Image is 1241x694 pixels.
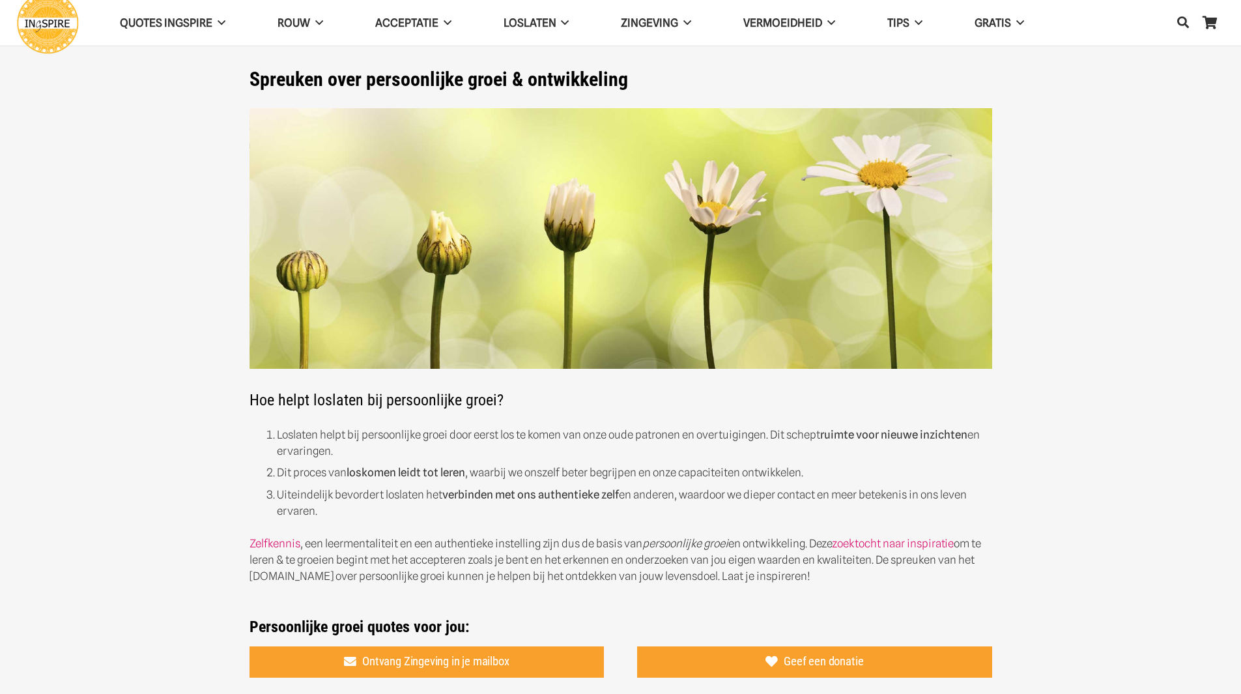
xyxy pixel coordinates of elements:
a: Loslaten [478,7,595,40]
h1: Spreuken over persoonlijke groei & ontwikkeling [250,68,992,91]
a: ROUW [251,7,349,40]
a: Zelfkennis [250,537,300,550]
a: QUOTES INGSPIRE [94,7,251,40]
span: QUOTES INGSPIRE [120,16,212,29]
a: TIPS [861,7,949,40]
span: TIPS [887,16,909,29]
span: Zingeving [621,16,678,29]
span: Loslaten [504,16,556,29]
a: GRATIS [949,7,1050,40]
span: GRATIS [975,16,1011,29]
li: Dit proces van , waarbij we onszelf beter begrijpen en onze capaciteiten ontwikkelen. [277,465,992,481]
li: Uiteindelijk bevordert loslaten het en anderen, waardoor we dieper contact en meer betekenis in o... [277,487,992,519]
p: , een leermentaliteit en een authentieke instelling zijn dus de basis van en ontwikkeling. Deze o... [250,536,992,585]
span: Acceptatie [375,16,438,29]
a: Zoeken [1170,7,1196,38]
a: Geef een donatie [637,646,992,678]
a: Ontvang Zingeving in je mailbox [250,646,605,678]
img: De mooiste spreuken over persoonlijke ontwikkeling en quotes over persoonlijke groei van ingspire [250,108,992,369]
strong: loskomen leidt tot leren [347,466,465,479]
em: persoonlijke groei [642,537,728,550]
strong: ruimte voor nieuwe inzichten [820,428,967,441]
li: Loslaten helpt bij persoonlijke groei door eerst los te komen van onze oude patronen en overtuigi... [277,427,992,459]
span: Geef een donatie [784,654,863,669]
a: Zingeving [595,7,717,40]
span: ROUW [278,16,310,29]
span: Ontvang Zingeving in je mailbox [362,654,509,669]
a: zoektocht naar inspiratie [832,537,954,550]
strong: verbinden met ons authentieke zelf [442,488,619,501]
a: Acceptatie [349,7,478,40]
span: VERMOEIDHEID [743,16,822,29]
a: VERMOEIDHEID [717,7,861,40]
strong: Persoonlijke groei quotes voor jou: [250,618,470,636]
